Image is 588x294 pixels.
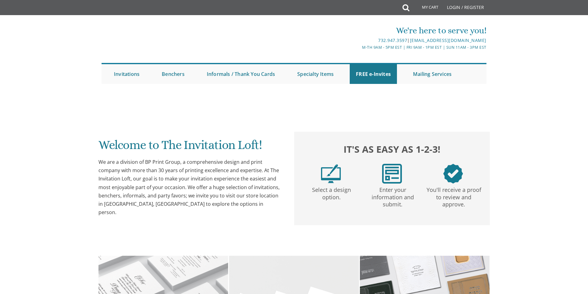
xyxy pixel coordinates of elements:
[363,184,422,208] p: Enter your information and submit.
[98,138,282,156] h1: Welcome to The Invitation Loft!
[382,164,402,184] img: step2.png
[378,37,407,43] a: 732.947.3597
[409,1,443,16] a: My Cart
[156,64,191,84] a: Benchers
[424,184,483,208] p: You'll receive a proof to review and approve.
[230,37,486,44] div: |
[230,44,486,51] div: M-Th 9am - 5pm EST | Fri 9am - 1pm EST | Sun 11am - 3pm EST
[201,64,281,84] a: Informals / Thank You Cards
[108,64,146,84] a: Invitations
[302,184,361,201] p: Select a design option.
[410,37,486,43] a: [EMAIL_ADDRESS][DOMAIN_NAME]
[98,158,282,217] div: We are a division of BP Print Group, a comprehensive design and print company with more than 30 y...
[230,24,486,37] div: We're here to serve you!
[407,64,458,84] a: Mailing Services
[300,142,484,156] h2: It's as easy as 1-2-3!
[321,164,341,184] img: step1.png
[350,64,397,84] a: FREE e-Invites
[291,64,340,84] a: Specialty Items
[443,164,463,184] img: step3.png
